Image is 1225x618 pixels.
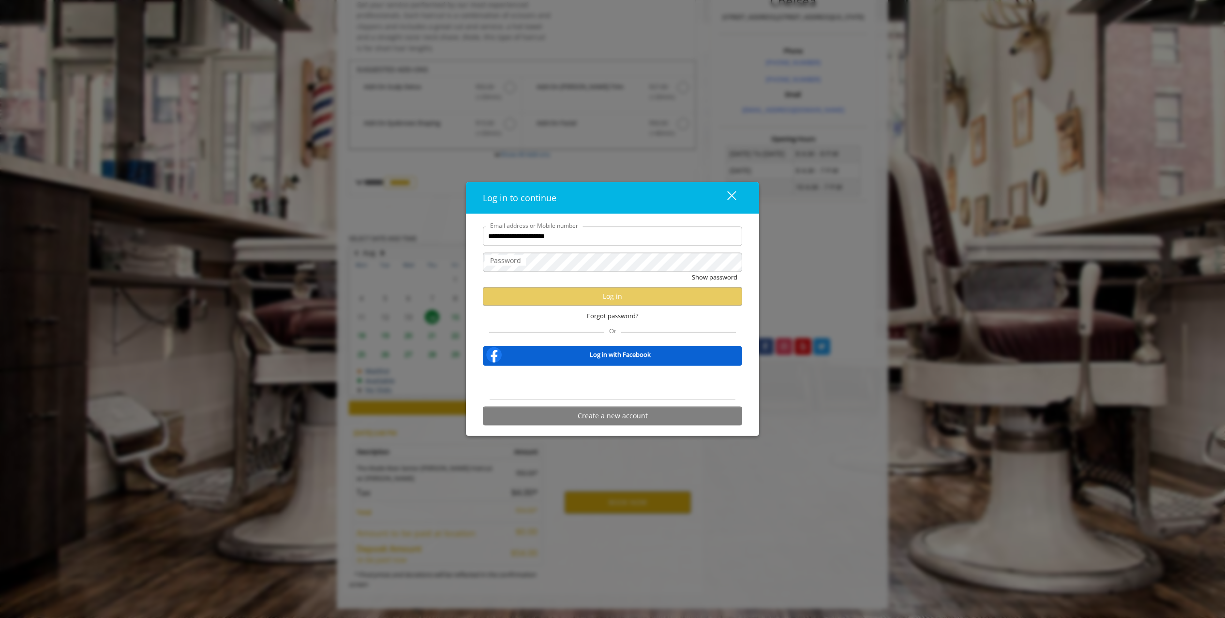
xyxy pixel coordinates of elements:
[604,326,621,335] span: Or
[484,345,504,364] img: facebook-logo
[483,191,556,203] span: Log in to continue
[692,272,737,282] button: Show password
[483,287,742,306] button: Log in
[709,188,742,207] button: close dialog
[716,191,735,205] div: close dialog
[590,350,651,360] b: Log in with Facebook
[485,255,526,265] label: Password
[483,226,742,246] input: Email address or Mobile number
[557,372,669,393] iframe: Sign in with Google Button
[483,252,742,272] input: Password
[483,406,742,425] button: Create a new account
[485,221,583,230] label: Email address or Mobile number
[587,310,639,321] span: Forgot password?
